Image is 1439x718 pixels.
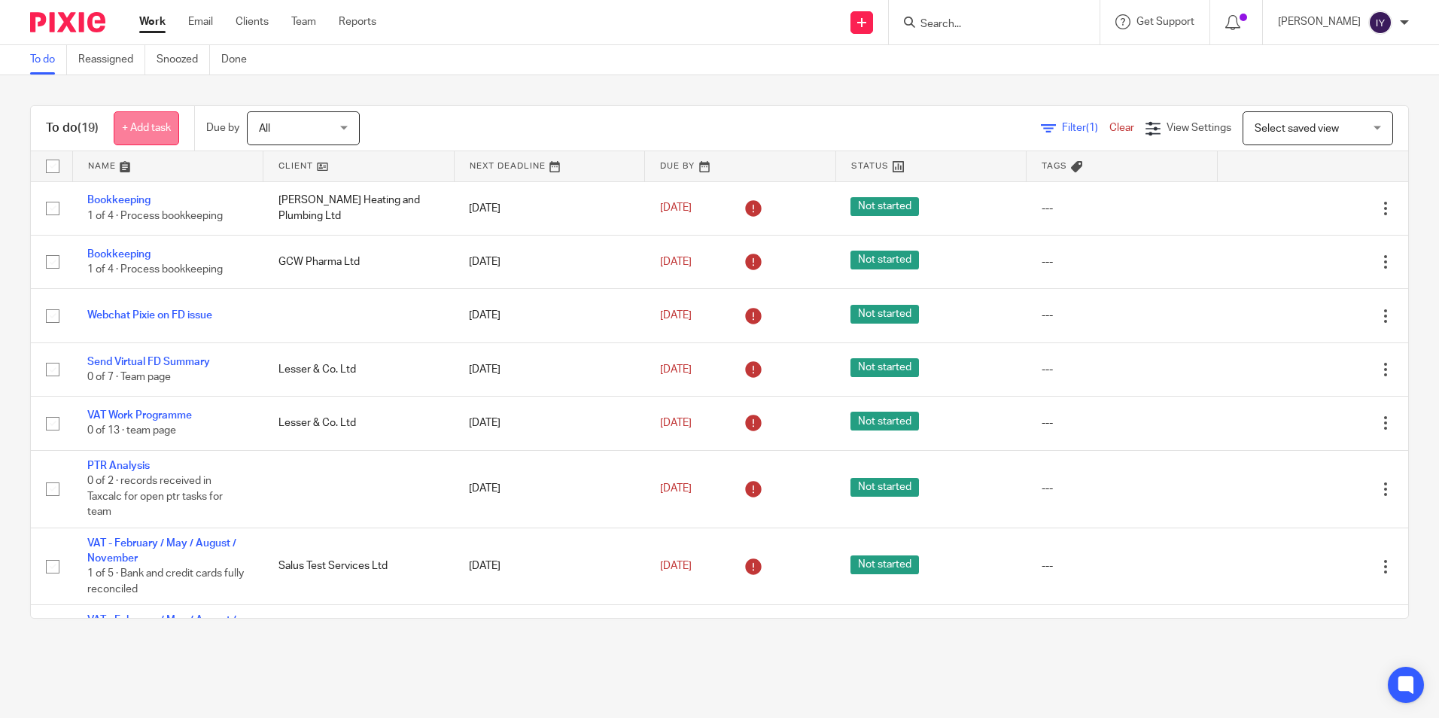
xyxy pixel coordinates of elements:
a: To do [30,45,67,75]
a: Work [139,14,166,29]
span: 0 of 2 · records received in Taxcalc for open ptr tasks for team [87,476,223,517]
span: Filter [1062,123,1109,133]
a: VAT Work Programme [87,410,192,421]
input: Search [919,18,1054,32]
td: Arion Business Consultancy Ltd [263,605,455,683]
p: [PERSON_NAME] [1278,14,1361,29]
td: [DATE] [454,397,645,450]
td: [DATE] [454,528,645,605]
span: 1 of 5 · Bank and credit cards fully reconciled [87,569,244,595]
span: Not started [850,197,919,216]
span: [DATE] [660,257,692,267]
td: GCW Pharma Ltd [263,235,455,288]
span: 0 of 7 · Team page [87,372,171,382]
a: Done [221,45,258,75]
span: View Settings [1167,123,1231,133]
div: --- [1042,254,1203,269]
div: --- [1042,481,1203,496]
span: [DATE] [660,483,692,494]
a: PTR Analysis [87,461,150,471]
a: Clients [236,14,269,29]
p: Due by [206,120,239,135]
a: VAT - February / May / August / November [87,538,236,564]
div: --- [1042,558,1203,573]
span: Not started [850,251,919,269]
h1: To do [46,120,99,136]
td: [DATE] [454,235,645,288]
a: Bookkeeping [87,195,151,205]
span: [DATE] [660,203,692,214]
span: Tags [1042,162,1067,170]
td: [DATE] [454,450,645,528]
span: Not started [850,305,919,324]
td: [DATE] [454,342,645,396]
a: Email [188,14,213,29]
div: --- [1042,308,1203,323]
a: Send Virtual FD Summary [87,357,210,367]
a: Reports [339,14,376,29]
div: --- [1042,362,1203,377]
span: 1 of 4 · Process bookkeeping [87,211,223,221]
span: 1 of 4 · Process bookkeeping [87,264,223,275]
a: Reassigned [78,45,145,75]
td: Lesser & Co. Ltd [263,342,455,396]
img: svg%3E [1368,11,1392,35]
span: [DATE] [660,364,692,375]
span: Not started [850,478,919,497]
a: Webchat Pixie on FD issue [87,310,212,321]
td: [PERSON_NAME] Heating and Plumbing Ltd [263,181,455,235]
a: VAT - February / May / August / November [87,615,236,640]
span: (19) [78,122,99,134]
td: [DATE] [454,605,645,683]
td: [DATE] [454,289,645,342]
span: 0 of 13 · team page [87,426,176,437]
a: Clear [1109,123,1134,133]
a: + Add task [114,111,179,145]
span: Not started [850,412,919,430]
span: [DATE] [660,310,692,321]
div: --- [1042,415,1203,430]
a: Snoozed [157,45,210,75]
div: --- [1042,201,1203,216]
span: All [259,123,270,134]
img: Pixie [30,12,105,32]
a: Bookkeeping [87,249,151,260]
span: Get Support [1136,17,1194,27]
span: Not started [850,358,919,377]
span: (1) [1086,123,1098,133]
td: [DATE] [454,181,645,235]
span: [DATE] [660,418,692,428]
span: Select saved view [1255,123,1339,134]
a: Team [291,14,316,29]
td: Salus Test Services Ltd [263,528,455,605]
td: Lesser & Co. Ltd [263,397,455,450]
span: Not started [850,555,919,574]
span: [DATE] [660,561,692,571]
